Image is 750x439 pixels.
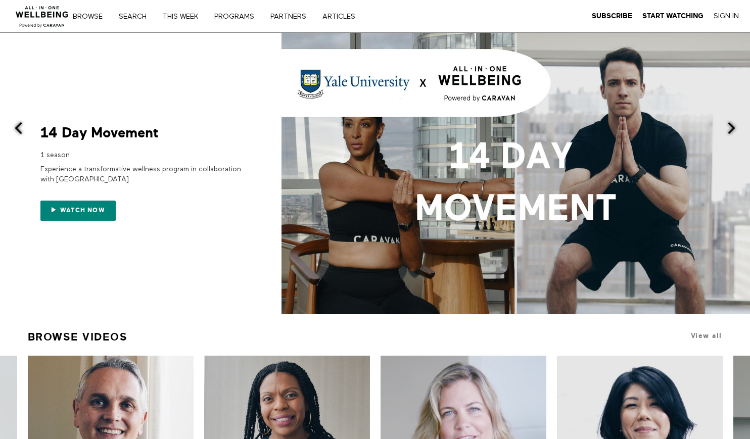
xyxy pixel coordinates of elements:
nav: Primary [80,11,376,21]
a: Browse [69,13,113,20]
a: View all [691,332,722,339]
a: Search [115,13,157,20]
a: Subscribe [592,12,632,21]
a: PROGRAMS [211,13,265,20]
a: Browse Videos [28,326,128,348]
strong: Subscribe [592,12,632,20]
strong: Start Watching [642,12,704,20]
a: THIS WEEK [159,13,209,20]
a: Start Watching [642,12,704,21]
a: Sign In [714,12,739,21]
a: PARTNERS [267,13,317,20]
a: ARTICLES [319,13,366,20]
